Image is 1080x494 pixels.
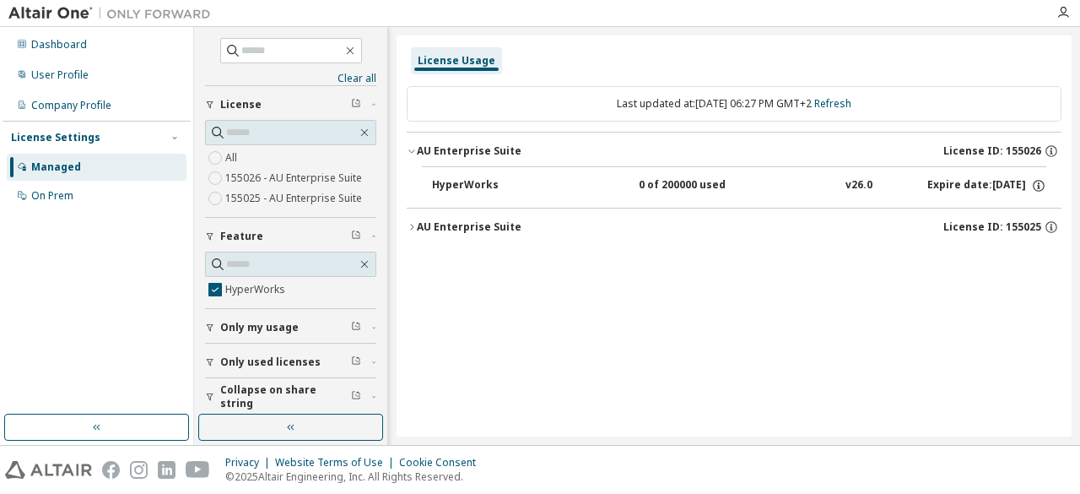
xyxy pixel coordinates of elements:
[417,220,521,234] div: AU Enterprise Suite
[205,344,376,381] button: Only used licenses
[943,220,1041,234] span: License ID: 155025
[927,178,1046,193] div: Expire date: [DATE]
[407,133,1061,170] button: AU Enterprise SuiteLicense ID: 155026
[220,321,299,334] span: Only my usage
[225,280,289,300] label: HyperWorks
[130,461,148,479] img: instagram.svg
[399,456,486,470] div: Cookie Consent
[220,98,262,111] span: License
[102,461,120,479] img: facebook.svg
[31,189,73,203] div: On Prem
[31,99,111,112] div: Company Profile
[31,68,89,82] div: User Profile
[407,86,1061,122] div: Last updated at: [DATE] 06:27 PM GMT+2
[205,218,376,255] button: Feature
[186,461,210,479] img: youtube.svg
[11,131,100,144] div: License Settings
[225,470,486,484] p: © 2025 Altair Engineering, Inc. All Rights Reserved.
[205,86,376,123] button: License
[225,168,365,188] label: 155026 - AU Enterprise Suite
[275,456,399,470] div: Website Terms of Use
[220,230,263,243] span: Feature
[205,72,376,85] a: Clear all
[943,144,1041,158] span: License ID: 155026
[407,209,1061,246] button: AU Enterprise SuiteLicense ID: 155025
[351,356,361,369] span: Clear filter
[432,178,584,193] div: HyperWorks
[225,456,275,470] div: Privacy
[639,178,791,193] div: 0 of 200000 used
[220,383,351,410] span: Collapse on share string
[351,230,361,243] span: Clear filter
[351,321,361,334] span: Clear filter
[417,144,521,158] div: AU Enterprise Suite
[418,54,495,68] div: License Usage
[220,356,321,369] span: Only used licenses
[158,461,175,479] img: linkedin.svg
[351,390,361,404] span: Clear filter
[5,461,92,479] img: altair_logo.svg
[432,167,1046,204] button: HyperWorks0 of 200000 usedv26.0Expire date:[DATE]
[814,96,851,111] a: Refresh
[31,38,87,52] div: Dashboard
[845,178,872,193] div: v26.0
[8,5,219,22] img: Altair One
[31,160,81,174] div: Managed
[225,148,240,168] label: All
[225,188,365,209] label: 155025 - AU Enterprise Suite
[205,309,376,346] button: Only my usage
[351,98,361,111] span: Clear filter
[205,378,376,415] button: Collapse on share string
